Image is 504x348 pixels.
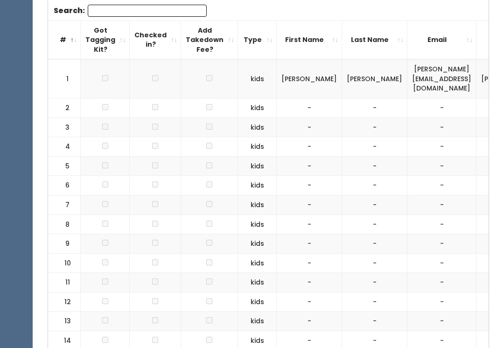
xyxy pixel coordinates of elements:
td: - [342,98,407,118]
td: 10 [48,253,81,273]
td: - [342,234,407,254]
td: - [342,176,407,195]
td: - [342,137,407,157]
td: - [342,215,407,234]
td: 9 [48,234,81,254]
td: - [407,195,476,215]
td: kids [238,312,277,331]
td: - [342,156,407,176]
td: - [277,118,342,137]
td: - [407,156,476,176]
td: kids [238,156,277,176]
th: Last Name: activate to sort column ascending [342,21,407,59]
td: - [277,234,342,254]
td: kids [238,292,277,312]
td: - [277,156,342,176]
td: - [277,273,342,292]
td: - [277,312,342,331]
td: - [407,312,476,331]
td: - [407,253,476,273]
th: Email: activate to sort column ascending [407,21,476,59]
td: kids [238,195,277,215]
td: kids [238,98,277,118]
td: 6 [48,176,81,195]
td: - [407,273,476,292]
td: 4 [48,137,81,157]
td: kids [238,176,277,195]
td: kids [238,234,277,254]
td: - [342,312,407,331]
td: - [342,195,407,215]
td: - [277,215,342,234]
td: - [407,137,476,157]
td: 5 [48,156,81,176]
td: kids [238,253,277,273]
td: [PERSON_NAME][EMAIL_ADDRESS][DOMAIN_NAME] [407,59,476,98]
td: 2 [48,98,81,118]
th: #: activate to sort column descending [48,21,81,59]
input: Search: [88,5,207,17]
td: - [277,98,342,118]
th: Got Tagging Kit?: activate to sort column ascending [81,21,130,59]
td: - [342,273,407,292]
td: - [342,292,407,312]
td: - [277,137,342,157]
td: 11 [48,273,81,292]
td: kids [238,118,277,137]
td: kids [238,273,277,292]
td: 8 [48,215,81,234]
th: Add Takedown Fee?: activate to sort column ascending [181,21,238,59]
td: 12 [48,292,81,312]
td: 7 [48,195,81,215]
td: - [407,292,476,312]
td: - [277,176,342,195]
th: Type: activate to sort column ascending [238,21,277,59]
td: 13 [48,312,81,331]
td: - [342,253,407,273]
td: kids [238,137,277,157]
label: Search: [54,5,207,17]
td: - [407,98,476,118]
td: 3 [48,118,81,137]
td: [PERSON_NAME] [342,59,407,98]
td: - [407,176,476,195]
td: - [277,292,342,312]
td: [PERSON_NAME] [277,59,342,98]
th: Checked in?: activate to sort column ascending [130,21,181,59]
td: - [277,253,342,273]
td: - [407,234,476,254]
td: kids [238,215,277,234]
td: kids [238,59,277,98]
td: - [342,118,407,137]
th: First Name: activate to sort column ascending [277,21,342,59]
td: - [407,118,476,137]
td: - [277,195,342,215]
td: - [407,215,476,234]
td: 1 [48,59,81,98]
